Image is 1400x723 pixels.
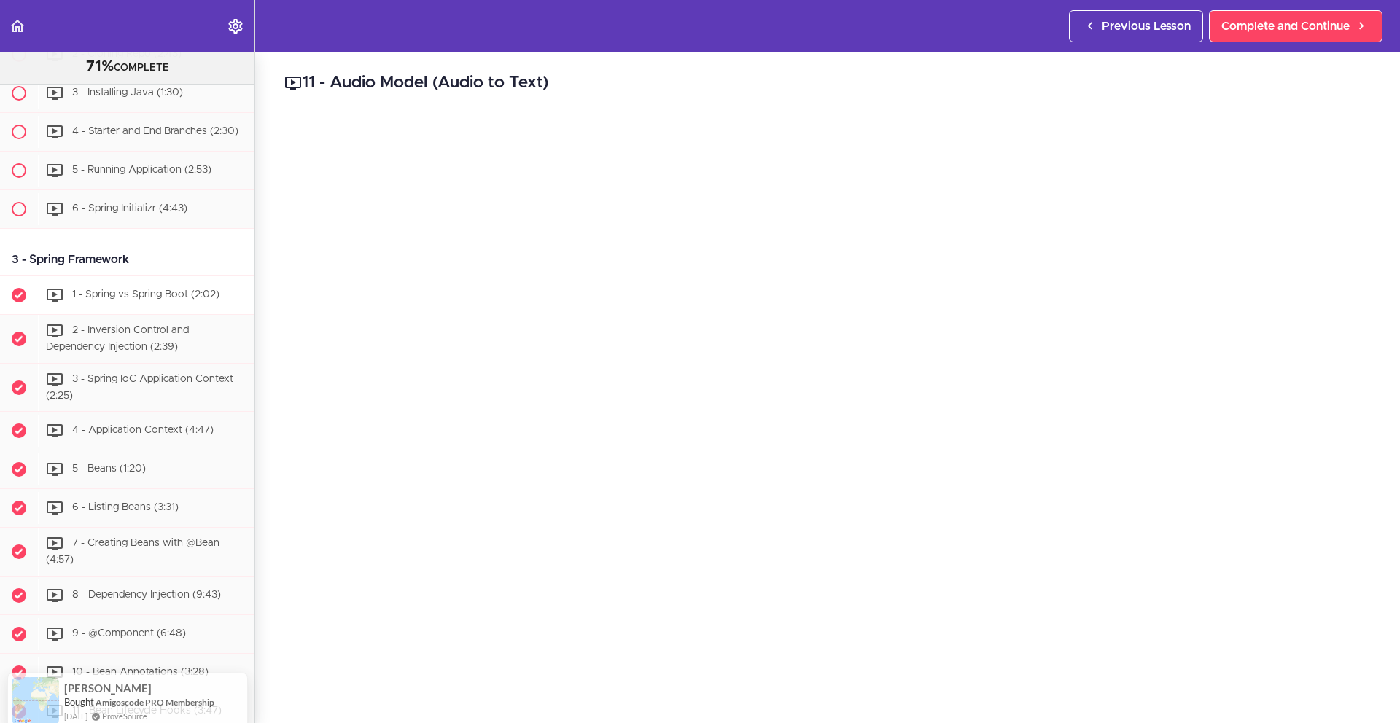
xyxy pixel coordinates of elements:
[46,539,219,566] span: 7 - Creating Beans with @Bean (4:57)
[72,203,187,214] span: 6 - Spring Initializr (4:43)
[9,17,26,35] svg: Back to course curriculum
[1102,17,1191,35] span: Previous Lesson
[284,71,1371,95] h2: 11 - Audio Model (Audio to Text)
[64,669,152,681] span: [PERSON_NAME]
[102,697,147,709] a: ProveSource
[64,697,87,709] span: [DATE]
[12,664,59,711] img: provesource social proof notification image
[72,426,214,436] span: 4 - Application Context (4:47)
[1209,10,1382,42] a: Complete and Continue
[1069,10,1203,42] a: Previous Lesson
[18,58,236,77] div: COMPLETE
[72,628,186,638] span: 9 - @Component (6:48)
[72,503,179,513] span: 6 - Listing Beans (3:31)
[72,289,219,300] span: 1 - Spring vs Spring Boot (2:02)
[72,464,146,474] span: 5 - Beans (1:20)
[72,590,221,600] span: 8 - Dependency Injection (9:43)
[227,17,244,35] svg: Settings Menu
[86,59,114,74] span: 71%
[72,126,238,136] span: 4 - Starter and End Branches (2:30)
[96,683,214,695] a: Amigoscode PRO Membership
[46,374,233,401] span: 3 - Spring IoC Application Context (2:25)
[72,87,183,98] span: 3 - Installing Java (1:30)
[46,325,189,352] span: 2 - Inversion Control and Dependency Injection (2:39)
[64,683,94,695] span: Bought
[1221,17,1350,35] span: Complete and Continue
[72,165,211,175] span: 5 - Running Application (2:53)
